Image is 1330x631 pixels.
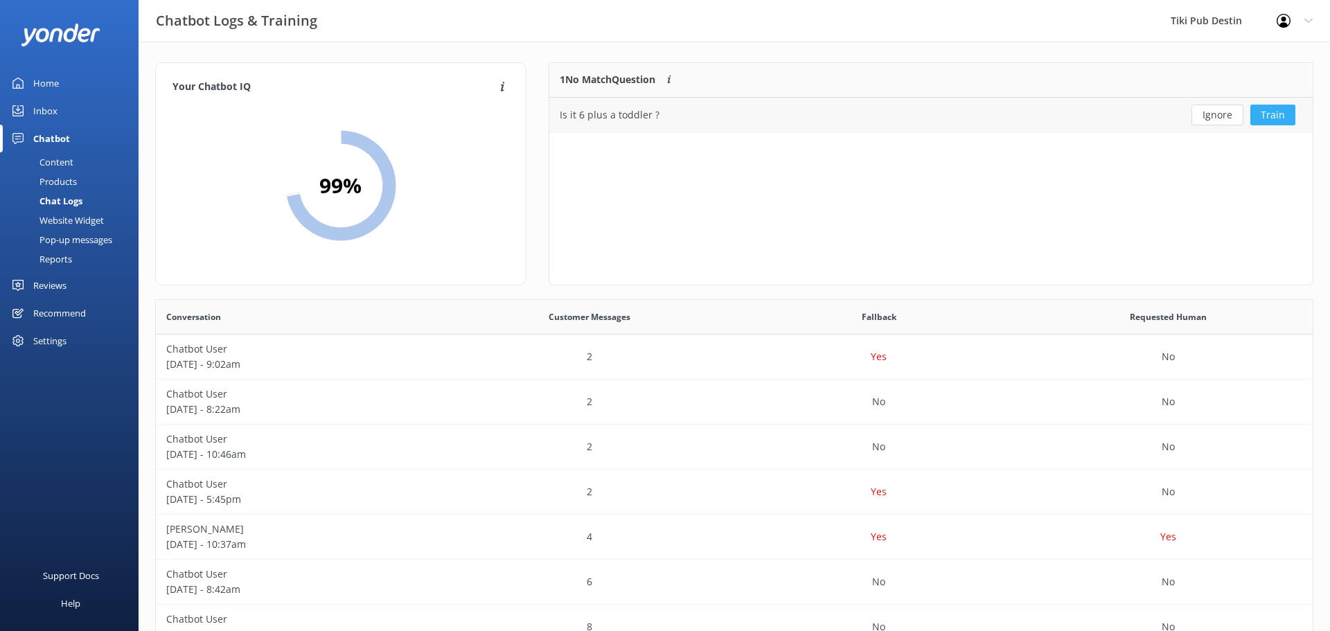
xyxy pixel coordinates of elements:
[560,72,655,87] p: 1 No Match Question
[8,211,139,230] a: Website Widget
[1162,394,1175,409] p: No
[166,341,435,357] p: Chatbot User
[587,394,592,409] p: 2
[872,574,885,589] p: No
[166,537,435,552] p: [DATE] - 10:37am
[33,69,59,97] div: Home
[587,349,592,364] p: 2
[1191,105,1243,125] button: Ignore
[166,567,435,582] p: Chatbot User
[43,562,99,589] div: Support Docs
[8,152,139,172] a: Content
[8,249,139,269] a: Reports
[33,272,66,299] div: Reviews
[862,310,896,323] span: Fallback
[166,386,435,402] p: Chatbot User
[33,327,66,355] div: Settings
[156,560,1313,605] div: row
[1160,529,1176,544] p: Yes
[33,97,57,125] div: Inbox
[8,211,104,230] div: Website Widget
[1250,105,1295,125] button: Train
[549,98,1313,132] div: row
[549,98,1313,132] div: grid
[166,357,435,372] p: [DATE] - 9:02am
[560,107,659,123] div: Is it 6 plus a toddler ?
[166,432,435,447] p: Chatbot User
[587,484,592,499] p: 2
[166,492,435,507] p: [DATE] - 5:45pm
[156,10,317,32] h3: Chatbot Logs & Training
[166,522,435,537] p: [PERSON_NAME]
[872,394,885,409] p: No
[587,529,592,544] p: 4
[172,80,496,95] h4: Your Chatbot IQ
[166,447,435,462] p: [DATE] - 10:46am
[587,574,592,589] p: 6
[166,477,435,492] p: Chatbot User
[872,439,885,454] p: No
[8,230,139,249] a: Pop-up messages
[156,380,1313,425] div: row
[166,582,435,597] p: [DATE] - 8:42am
[1162,439,1175,454] p: No
[319,169,362,202] h2: 99 %
[8,191,139,211] a: Chat Logs
[33,299,86,327] div: Recommend
[1130,310,1207,323] span: Requested Human
[156,425,1313,470] div: row
[156,470,1313,515] div: row
[8,230,112,249] div: Pop-up messages
[8,249,72,269] div: Reports
[871,484,887,499] p: Yes
[166,402,435,417] p: [DATE] - 8:22am
[871,529,887,544] p: Yes
[1162,484,1175,499] p: No
[587,439,592,454] p: 2
[166,612,435,627] p: Chatbot User
[8,191,82,211] div: Chat Logs
[8,172,139,191] a: Products
[8,172,77,191] div: Products
[1162,349,1175,364] p: No
[61,589,80,617] div: Help
[8,152,73,172] div: Content
[166,310,221,323] span: Conversation
[1162,574,1175,589] p: No
[156,515,1313,560] div: row
[871,349,887,364] p: Yes
[21,24,100,46] img: yonder-white-logo.png
[156,335,1313,380] div: row
[549,310,630,323] span: Customer Messages
[33,125,70,152] div: Chatbot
